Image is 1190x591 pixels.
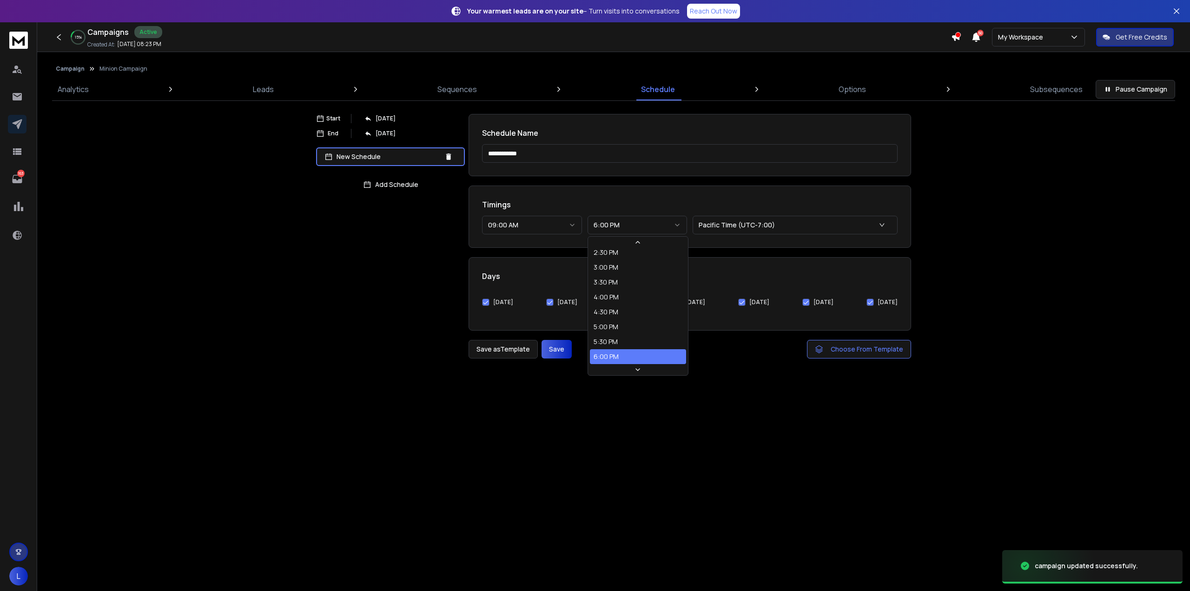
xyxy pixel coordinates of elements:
label: [DATE] [493,299,513,306]
p: Analytics [58,84,89,95]
h1: Days [482,271,898,282]
label: [DATE] [813,299,833,306]
p: New Schedule [337,152,441,161]
p: Start [326,115,340,122]
label: [DATE] [685,299,705,306]
button: Save asTemplate [469,340,538,359]
p: Options [839,84,866,95]
h1: Timings [482,199,898,210]
p: Created At: [87,41,115,48]
p: Schedule [641,84,675,95]
button: Add Schedule [316,175,465,194]
label: [DATE] [878,299,898,306]
button: Campaign [56,65,85,73]
h1: Campaigns [87,27,129,38]
p: Sequences [437,84,477,95]
img: logo [9,32,28,49]
div: 2:30 PM [594,248,618,257]
p: [DATE] [376,130,396,137]
p: – Turn visits into conversations [467,7,680,16]
p: 15 % [75,34,82,40]
p: [DATE] [376,115,396,122]
button: Save [542,340,572,359]
div: 4:00 PM [594,292,619,302]
p: Get Free Credits [1116,33,1167,42]
strong: Your warmest leads are on your site [467,7,583,15]
span: L [9,567,28,585]
div: 5:30 PM [594,337,618,346]
button: 6:00 PM [588,216,688,234]
div: 3:30 PM [594,278,618,287]
p: My Workspace [998,33,1047,42]
p: Minion Campaign [99,65,147,73]
p: Subsequences [1030,84,1083,95]
span: 50 [977,30,984,36]
div: 6:00 PM [594,352,619,361]
p: Reach Out Now [690,7,737,16]
p: 163 [17,170,25,177]
p: Pacific Time (UTC-7:00) [699,220,779,230]
label: [DATE] [557,299,577,306]
button: 09:00 AM [482,216,582,234]
div: Active [134,26,162,38]
p: End [328,130,338,137]
div: 3:00 PM [594,263,618,272]
div: 4:30 PM [594,307,618,317]
h1: Schedule Name [482,127,898,139]
p: Leads [253,84,274,95]
p: [DATE] 08:23 PM [117,40,161,48]
button: Pause Campaign [1096,80,1175,99]
div: 5:00 PM [594,322,618,332]
span: Choose From Template [831,345,903,354]
label: [DATE] [749,299,769,306]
